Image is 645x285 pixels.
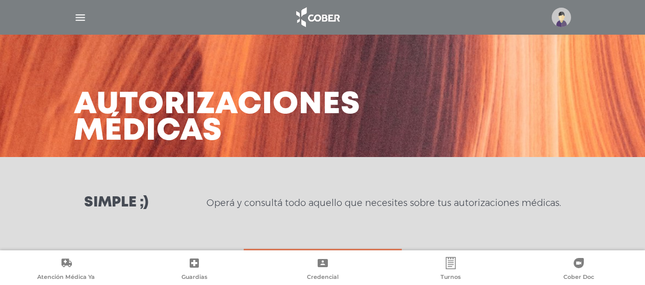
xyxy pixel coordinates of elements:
img: profile-placeholder.svg [552,8,571,27]
span: Turnos [441,273,461,282]
h3: Autorizaciones médicas [74,92,360,145]
span: Guardias [182,273,208,282]
span: Cober Doc [563,273,594,282]
span: Atención Médica Ya [37,273,95,282]
p: Operá y consultá todo aquello que necesites sobre tus autorizaciones médicas. [207,197,561,209]
a: Guardias [130,257,258,283]
a: Cober Doc [515,257,643,283]
img: logo_cober_home-white.png [291,5,344,30]
span: Credencial [307,273,339,282]
h3: Simple ;) [84,196,148,210]
a: Atención Médica Ya [2,257,130,283]
img: Cober_menu-lines-white.svg [74,11,87,24]
a: Turnos [386,257,514,283]
a: Credencial [259,257,386,283]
